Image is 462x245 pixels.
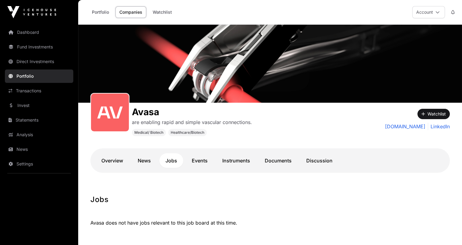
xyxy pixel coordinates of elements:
[95,153,445,168] nav: Tabs
[159,153,183,168] a: Jobs
[5,40,73,54] a: Fund Investments
[216,153,256,168] a: Instruments
[134,130,163,135] span: Medical/ Biotech
[115,6,146,18] a: Companies
[186,153,214,168] a: Events
[93,96,126,129] img: SVGs_Avana.svg
[5,84,73,98] a: Transactions
[88,6,113,18] a: Portfolio
[5,99,73,112] a: Invest
[90,212,450,226] p: Avasa does not have jobs relevant to this job board at this time.
[78,25,462,103] img: Avasa
[132,153,157,168] a: News
[171,130,204,135] span: Healthcare/Biotech
[417,109,450,119] button: Watchlist
[5,69,73,83] a: Portfolio
[90,195,450,204] h1: Jobs
[5,128,73,141] a: Analysis
[149,6,176,18] a: Watchlist
[7,6,56,18] img: Icehouse Ventures Logo
[259,153,298,168] a: Documents
[132,119,252,126] p: are enabling rapid and simple vascular connections.
[5,26,73,39] a: Dashboard
[428,123,450,130] a: LinkedIn
[431,216,462,245] iframe: Chat Widget
[5,157,73,171] a: Settings
[5,113,73,127] a: Statements
[5,55,73,68] a: Direct Investments
[412,6,445,18] button: Account
[385,123,425,130] a: [DOMAIN_NAME]
[300,153,339,168] a: Discussion
[5,143,73,156] a: News
[132,106,252,117] h1: Avasa
[95,153,129,168] a: Overview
